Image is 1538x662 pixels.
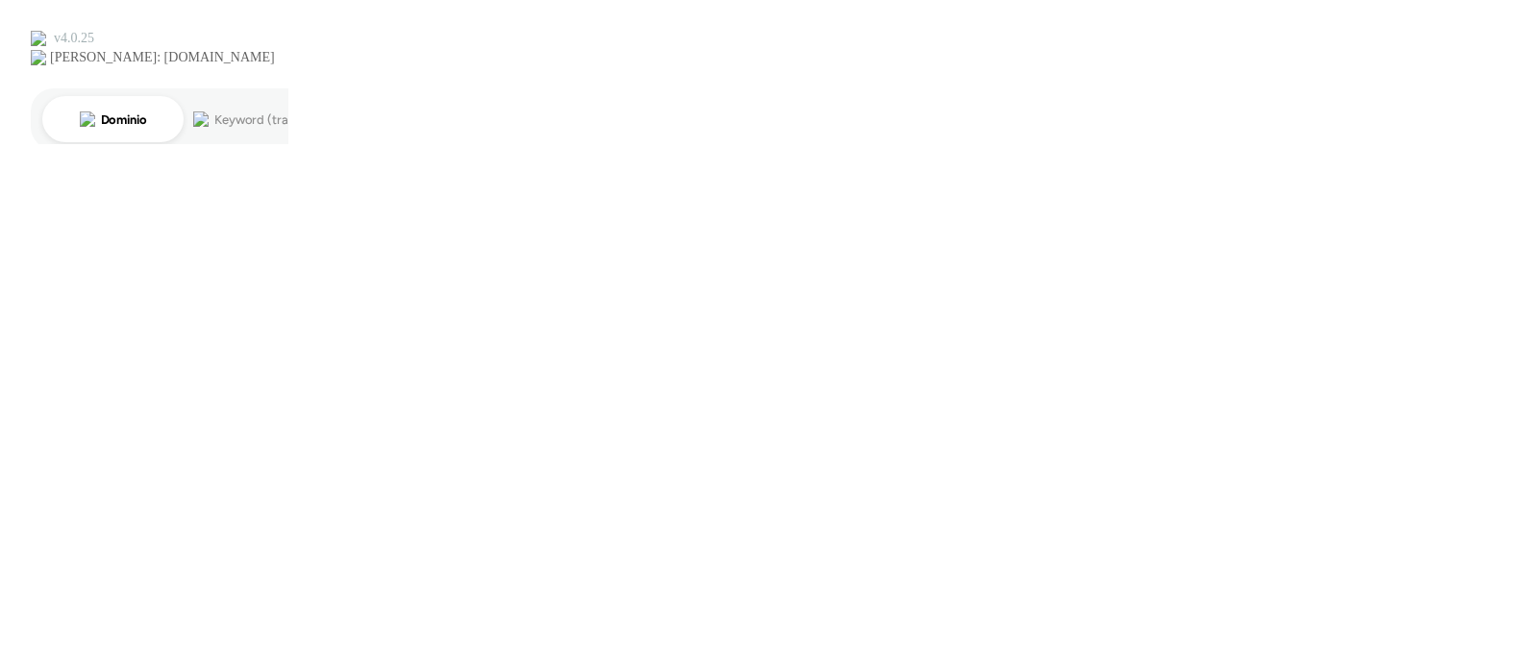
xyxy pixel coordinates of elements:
[80,111,95,127] img: tab_domain_overview_orange.svg
[31,50,46,65] img: website_grey.svg
[193,111,209,127] img: tab_keywords_by_traffic_grey.svg
[101,113,147,126] div: Dominio
[50,50,275,65] div: [PERSON_NAME]: [DOMAIN_NAME]
[31,31,46,46] img: logo_orange.svg
[214,113,319,126] div: Keyword (traffico)
[54,31,94,46] div: v 4.0.25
